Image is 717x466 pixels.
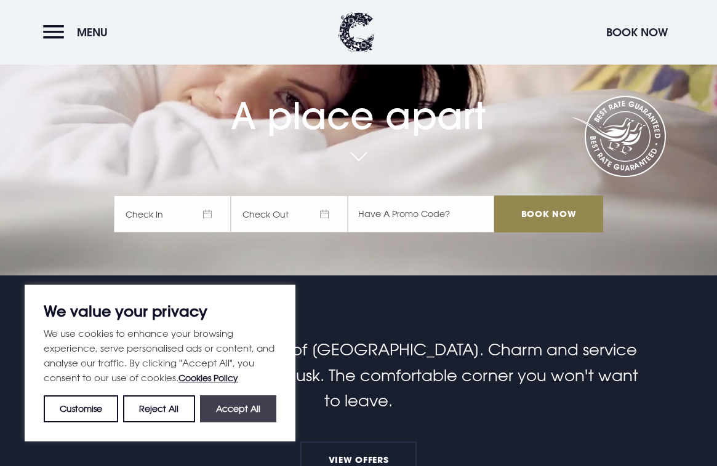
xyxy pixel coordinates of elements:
[178,373,238,383] a: Cookies Policy
[338,12,375,52] img: Clandeboye Lodge
[73,337,644,414] p: Here is the warm welcome of [GEOGRAPHIC_DATA]. Charm and service from [PERSON_NAME] until dusk. T...
[231,195,348,232] span: Check Out
[348,195,494,232] input: Have A Promo Code?
[44,395,118,422] button: Customise
[44,326,276,385] p: We use cookies to enhance your browsing experience, serve personalised ads or content, and analys...
[200,395,276,422] button: Accept All
[494,195,603,232] input: Book Now
[114,66,603,138] h1: A place apart
[44,304,276,318] p: We value your privacy
[114,195,231,232] span: Check In
[43,19,114,45] button: Menu
[123,395,194,422] button: Reject All
[600,19,674,45] button: Book Now
[77,25,108,39] span: Menu
[25,285,295,441] div: We value your privacy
